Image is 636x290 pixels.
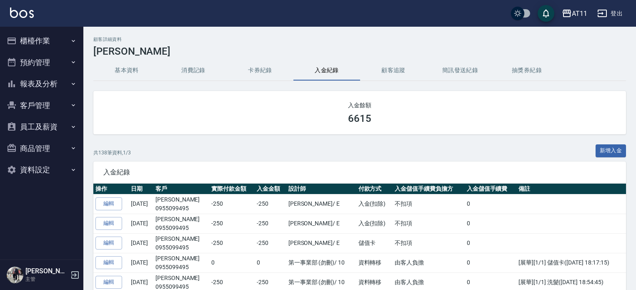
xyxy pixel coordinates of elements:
td: [PERSON_NAME] / E [286,214,356,233]
button: 預約管理 [3,52,80,73]
td: [PERSON_NAME] / E [286,233,356,253]
td: [DATE] [129,214,153,233]
td: [PERSON_NAME] [153,214,209,233]
p: 0955099495 [155,224,207,232]
td: [PERSON_NAME] [153,194,209,214]
button: save [538,5,554,22]
th: 備註 [516,184,626,194]
td: 0 [209,253,254,272]
button: 卡券紀錄 [227,61,293,81]
th: 客戶 [153,184,209,194]
th: 日期 [129,184,153,194]
th: 入金儲值手續費 [465,184,516,194]
h2: 顧客詳細資料 [93,37,626,42]
div: AT11 [572,8,587,19]
img: Person [7,267,23,283]
th: 付款方式 [356,184,393,194]
button: 商品管理 [3,138,80,159]
th: 設計師 [286,184,356,194]
td: [PERSON_NAME] / E [286,194,356,214]
button: 消費記錄 [160,61,227,81]
a: 編輯 [95,217,122,230]
th: 入金金額 [255,184,286,194]
p: 主管 [25,275,68,283]
button: 抽獎券紀錄 [493,61,560,81]
td: 0 [465,233,516,253]
td: -250 [209,214,254,233]
th: 實際付款金額 [209,184,254,194]
td: [展華][1/1] 儲值卡([DATE] 18:17:15) [516,253,626,272]
td: 0 [255,253,286,272]
p: 0955099495 [155,263,207,272]
td: 不扣項 [393,214,465,233]
button: 入金紀錄 [293,61,360,81]
p: 共 138 筆資料, 1 / 3 [93,149,131,156]
h3: [PERSON_NAME] [93,45,626,57]
th: 操作 [93,184,129,194]
span: 入金紀錄 [103,168,616,177]
td: 0 [465,214,516,233]
button: 報表及分析 [3,73,80,95]
td: 入金(扣除) [356,194,393,214]
td: [DATE] [129,253,153,272]
td: [PERSON_NAME] [153,253,209,272]
td: 0 [465,253,516,272]
button: 基本資料 [93,61,160,81]
a: 編輯 [95,276,122,289]
td: -250 [209,194,254,214]
td: 入金(扣除) [356,214,393,233]
button: 顧客追蹤 [360,61,427,81]
button: 客戶管理 [3,95,80,116]
p: 0955099495 [155,243,207,252]
td: 不扣項 [393,194,465,214]
button: 資料設定 [3,159,80,181]
td: -250 [255,194,286,214]
td: [PERSON_NAME] [153,233,209,253]
td: 資料轉移 [356,253,393,272]
button: 登出 [594,6,626,21]
td: 不扣項 [393,233,465,253]
button: 員工及薪資 [3,116,80,138]
p: 0955099495 [155,204,207,213]
h2: 入金餘額 [103,101,616,109]
td: 由客人負擔 [393,253,465,272]
th: 入金儲值手續費負擔方 [393,184,465,194]
button: 櫃檯作業 [3,30,80,52]
a: 編輯 [95,197,122,210]
td: -250 [255,233,286,253]
td: 0 [465,194,516,214]
td: [DATE] [129,233,153,253]
h3: 6615 [348,113,371,124]
h5: [PERSON_NAME] [25,267,68,275]
a: 編輯 [95,237,122,250]
td: -250 [209,233,254,253]
a: 編輯 [95,256,122,269]
td: 第一事業部 (勿刪) / 10 [286,253,356,272]
td: [DATE] [129,194,153,214]
button: 新增入金 [596,144,626,157]
img: Logo [10,8,34,18]
td: 儲值卡 [356,233,393,253]
td: -250 [255,214,286,233]
button: 簡訊發送紀錄 [427,61,493,81]
button: AT11 [558,5,591,22]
